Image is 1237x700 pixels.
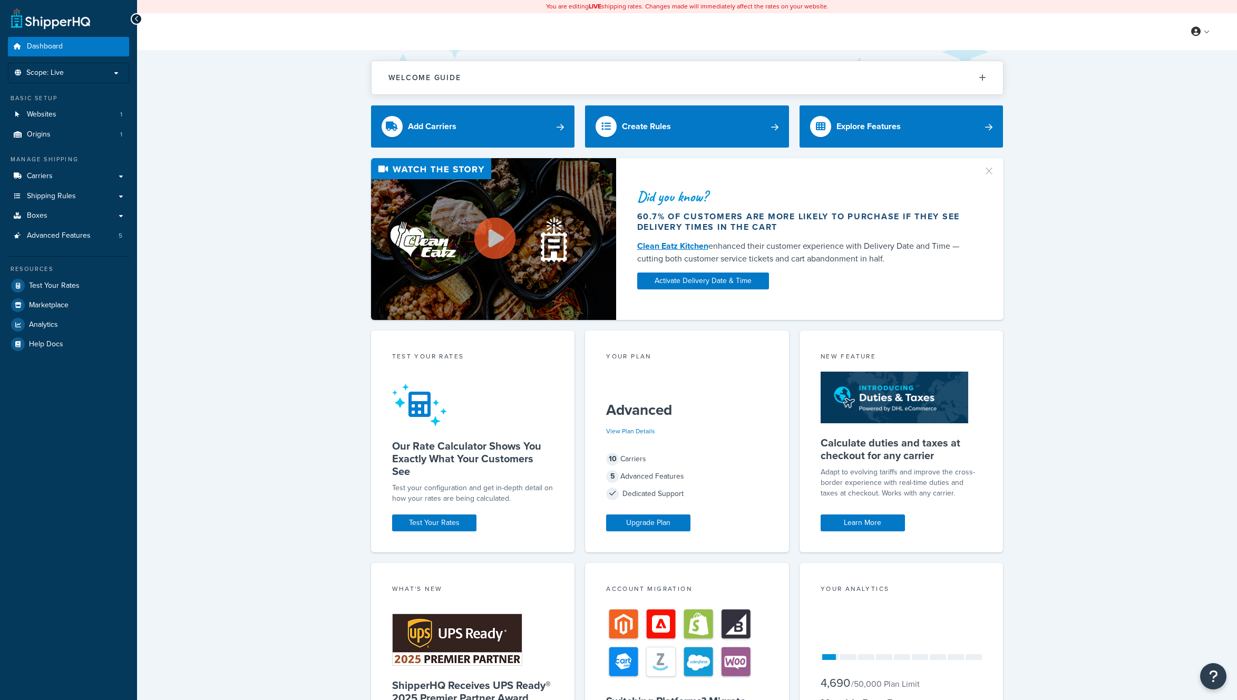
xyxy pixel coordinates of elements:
div: Your Plan [606,352,768,364]
div: New Feature [821,352,982,364]
h5: Our Rate Calculator Shows You Exactly What Your Customers See [392,440,554,478]
span: Websites [27,110,56,119]
span: Dashboard [27,42,63,51]
a: Explore Features [800,105,1004,148]
div: 60.7% of customers are more likely to purchase if they see delivery times in the cart [637,211,970,232]
a: Activate Delivery Date & Time [637,273,769,289]
img: Video thumbnail [371,158,616,320]
span: Scope: Live [26,69,64,77]
span: 1 [120,130,122,139]
span: 5 [606,470,619,483]
a: Help Docs [8,335,129,354]
a: Advanced Features5 [8,226,129,246]
span: 10 [606,453,619,465]
span: Help Docs [29,340,63,349]
span: Boxes [27,211,47,220]
div: Did you know? [637,189,970,204]
a: Origins1 [8,125,129,144]
a: Marketplace [8,296,129,315]
h2: Welcome Guide [388,74,461,82]
a: Test Your Rates [392,514,476,531]
a: Websites1 [8,105,129,124]
a: Carriers [8,167,129,186]
a: Clean Eatz Kitchen [637,240,708,252]
a: Upgrade Plan [606,514,690,531]
span: Origins [27,130,51,139]
a: Create Rules [585,105,789,148]
div: Dedicated Support [606,487,768,501]
span: Marketplace [29,301,69,310]
div: Test your configuration and get in-depth detail on how your rates are being calculated. [392,483,554,504]
a: Add Carriers [371,105,575,148]
h5: Advanced [606,402,768,419]
span: 4,690 [821,674,850,692]
div: Carriers [606,452,768,466]
div: Explore Features [836,119,901,134]
div: What's New [392,584,554,596]
small: / 50,000 Plan Limit [851,678,920,690]
div: Test your rates [392,352,554,364]
li: Websites [8,105,129,124]
div: Basic Setup [8,94,129,103]
b: LIVE [589,2,601,11]
span: Advanced Features [27,231,91,240]
a: Shipping Rules [8,187,129,206]
span: Shipping Rules [27,192,76,201]
div: Advanced Features [606,469,768,484]
li: Origins [8,125,129,144]
a: Boxes [8,206,129,226]
div: enhanced their customer experience with Delivery Date and Time — cutting both customer service ti... [637,240,970,265]
button: Welcome Guide [372,61,1003,94]
span: 1 [120,110,122,119]
span: Analytics [29,320,58,329]
a: View Plan Details [606,426,655,436]
div: Manage Shipping [8,155,129,164]
button: Open Resource Center [1200,663,1226,689]
a: Dashboard [8,37,129,56]
span: Carriers [27,172,53,181]
div: Account Migration [606,584,768,596]
a: Analytics [8,315,129,334]
li: Advanced Features [8,226,129,246]
a: Test Your Rates [8,276,129,295]
div: Resources [8,265,129,274]
span: Test Your Rates [29,281,80,290]
div: Add Carriers [408,119,456,134]
div: Create Rules [622,119,671,134]
a: Learn More [821,514,905,531]
div: Your Analytics [821,584,982,596]
h5: Calculate duties and taxes at checkout for any carrier [821,436,982,462]
p: Adapt to evolving tariffs and improve the cross-border experience with real-time duties and taxes... [821,467,982,499]
span: 5 [119,231,122,240]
